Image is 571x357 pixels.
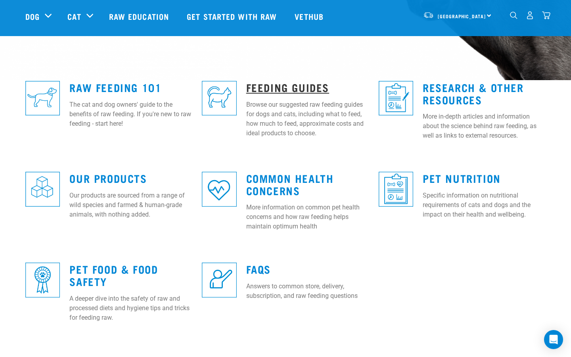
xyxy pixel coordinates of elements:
span: [GEOGRAPHIC_DATA] [438,15,486,17]
a: Research & Other Resources [423,84,524,102]
a: Cat [67,10,81,22]
img: user.png [526,11,534,19]
a: FAQs [246,266,271,272]
a: Pet Food & Food Safety [69,266,158,284]
img: home-icon-1@2x.png [510,12,517,19]
p: Answers to common store, delivery, subscription, and raw feeding questions [246,282,369,301]
a: Our Products [69,175,147,181]
img: van-moving.png [423,12,434,19]
a: Dog [25,10,40,22]
img: re-icons-heart-sq-blue.png [202,172,236,206]
img: re-icons-healthcheck3-sq-blue.png [379,172,413,206]
img: re-icons-healthcheck1-sq-blue.png [379,81,413,115]
a: Raw Feeding 101 [69,84,161,90]
p: More information on common pet health concerns and how raw feeding helps maintain optimum health [246,203,369,231]
p: Specific information on nutritional requirements of cats and dogs and the impact on their health ... [423,191,546,219]
img: re-icons-rosette-sq-blue.png [25,263,60,297]
a: Vethub [287,0,333,32]
a: Raw Education [101,0,179,32]
p: The cat and dog owners' guide to the benefits of raw feeding. If you're new to raw feeding - star... [69,100,192,129]
img: re-icons-faq-sq-blue.png [202,263,236,297]
p: More in-depth articles and information about the science behind raw feeding, as well as links to ... [423,112,546,140]
p: Browse our suggested raw feeding guides for dogs and cats, including what to feed, how much to fe... [246,100,369,138]
a: Pet Nutrition [423,175,501,181]
div: Open Intercom Messenger [544,330,563,349]
p: A deeper dive into the safety of raw and processed diets and hygiene tips and tricks for feeding ... [69,294,192,322]
img: re-icons-cubes2-sq-blue.png [25,172,60,206]
p: Our products are sourced from a range of wild species and farmed & human-grade animals, with noth... [69,191,192,219]
img: re-icons-dog3-sq-blue.png [25,81,60,115]
a: Feeding Guides [246,84,329,90]
img: re-icons-cat2-sq-blue.png [202,81,236,115]
a: Get started with Raw [179,0,287,32]
img: home-icon@2x.png [542,11,550,19]
a: Common Health Concerns [246,175,334,193]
